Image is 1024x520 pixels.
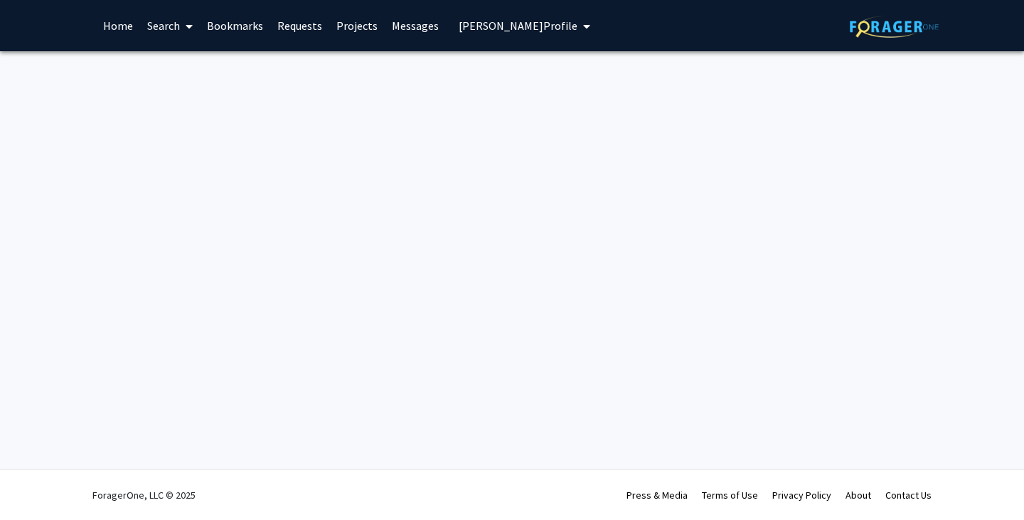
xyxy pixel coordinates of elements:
[329,1,385,51] a: Projects
[702,489,758,502] a: Terms of Use
[200,1,270,51] a: Bookmarks
[850,16,939,38] img: ForagerOne Logo
[772,489,831,502] a: Privacy Policy
[626,489,688,502] a: Press & Media
[385,1,446,51] a: Messages
[846,489,871,502] a: About
[92,470,196,520] div: ForagerOne, LLC © 2025
[885,489,932,502] a: Contact Us
[96,1,140,51] a: Home
[459,18,577,33] span: [PERSON_NAME] Profile
[140,1,200,51] a: Search
[270,1,329,51] a: Requests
